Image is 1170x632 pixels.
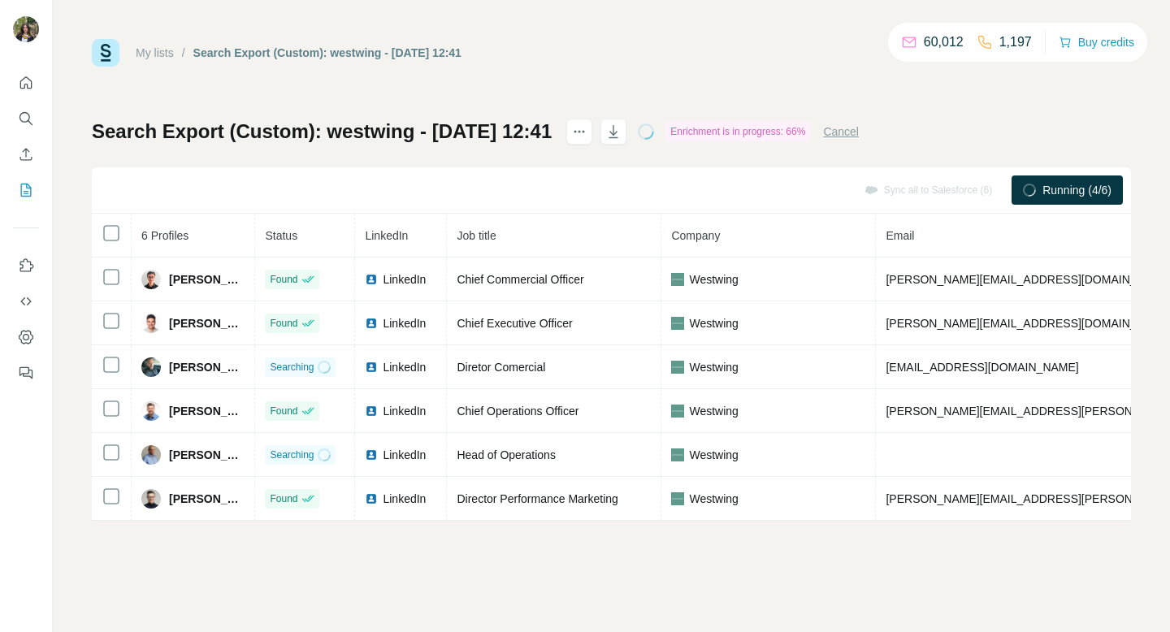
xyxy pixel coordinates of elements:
img: Avatar [141,357,161,377]
button: My lists [13,175,39,205]
span: 6 Profiles [141,229,188,242]
button: Cancel [823,123,859,140]
img: Avatar [13,16,39,42]
button: Search [13,104,39,133]
span: Westwing [689,491,738,507]
img: LinkedIn logo [365,361,378,374]
span: LinkedIn [383,271,426,288]
button: Use Surfe on LinkedIn [13,251,39,280]
span: Email [886,229,914,242]
span: LinkedIn [383,491,426,507]
span: [PERSON_NAME] [169,403,245,419]
span: [PERSON_NAME] [169,491,245,507]
a: My lists [136,46,174,59]
button: Dashboard [13,322,39,352]
img: company-logo [671,448,684,461]
p: 60,012 [924,32,964,52]
img: Avatar [141,314,161,333]
span: [EMAIL_ADDRESS][DOMAIN_NAME] [886,361,1078,374]
span: Diretor Comercial [457,361,545,374]
span: Searching [270,360,314,374]
span: Westwing [689,359,738,375]
span: [PERSON_NAME] [169,359,245,375]
span: Westwing [689,403,738,419]
h1: Search Export (Custom): westwing - [DATE] 12:41 [92,119,552,145]
img: company-logo [671,361,684,374]
img: LinkedIn logo [365,492,378,505]
button: actions [566,119,592,145]
span: LinkedIn [383,403,426,419]
span: Searching [270,448,314,462]
span: LinkedIn [383,447,426,463]
img: LinkedIn logo [365,317,378,330]
div: Enrichment is in progress: 66% [665,122,810,141]
span: Head of Operations [457,448,555,461]
div: Search Export (Custom): westwing - [DATE] 12:41 [193,45,461,61]
span: LinkedIn [383,359,426,375]
button: Buy credits [1059,31,1134,54]
button: Use Surfe API [13,287,39,316]
span: LinkedIn [365,229,408,242]
span: [PERSON_NAME] [169,271,245,288]
span: Chief Operations Officer [457,405,578,418]
img: Avatar [141,401,161,421]
button: Quick start [13,68,39,97]
span: Chief Executive Officer [457,317,572,330]
span: Chief Commercial Officer [457,273,583,286]
span: LinkedIn [383,315,426,331]
span: Company [671,229,720,242]
span: Found [270,272,297,287]
img: Avatar [141,270,161,289]
span: Job title [457,229,496,242]
button: Feedback [13,358,39,387]
span: Director Performance Marketing [457,492,617,505]
img: company-logo [671,492,684,505]
img: Surfe Logo [92,39,119,67]
img: company-logo [671,273,684,286]
span: Running (4/6) [1042,182,1111,198]
img: Avatar [141,445,161,465]
img: company-logo [671,317,684,330]
img: Avatar [141,489,161,509]
span: [PERSON_NAME] [169,315,245,331]
p: 1,197 [999,32,1032,52]
img: LinkedIn logo [365,448,378,461]
span: Westwing [689,315,738,331]
span: Westwing [689,447,738,463]
img: company-logo [671,405,684,418]
span: [PERSON_NAME] [169,447,245,463]
span: Found [270,491,297,506]
span: Found [270,316,297,331]
img: LinkedIn logo [365,273,378,286]
li: / [182,45,185,61]
span: Status [265,229,297,242]
img: LinkedIn logo [365,405,378,418]
span: Westwing [689,271,738,288]
button: Enrich CSV [13,140,39,169]
span: Found [270,404,297,418]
